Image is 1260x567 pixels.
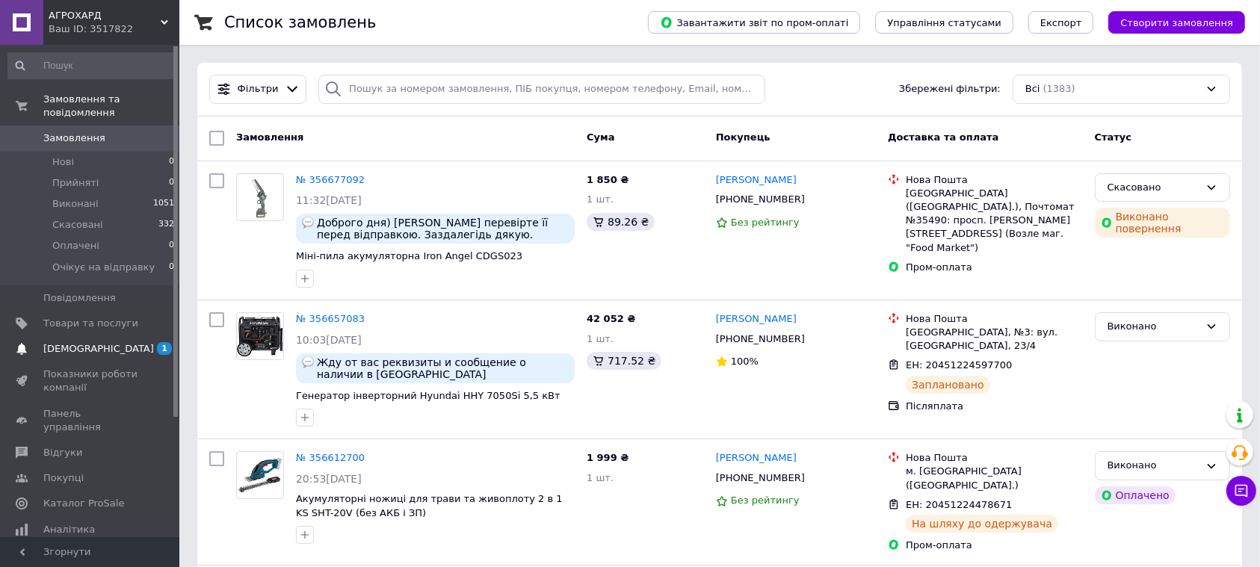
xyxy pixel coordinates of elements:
a: Фото товару [236,173,284,221]
span: 1 шт. [587,193,614,205]
button: Експорт [1028,11,1094,34]
div: 89.26 ₴ [587,213,655,231]
span: 1 шт. [587,333,614,344]
button: Чат з покупцем [1226,476,1256,506]
span: Експорт [1040,17,1082,28]
span: Статус [1095,131,1132,143]
a: Акумуляторні ножиці для трави та живоплоту 2 в 1 KS SHT-20V (без АКБ і ЗП) [296,493,563,518]
a: [PERSON_NAME] [716,173,797,188]
span: 1051 [153,197,174,211]
span: 332 [158,218,174,232]
span: Товари та послуги [43,317,138,330]
span: Міні-пила акумуляторна Iron Angel CDGS023 [296,250,522,261]
span: Замовлення та повідомлення [43,93,179,120]
span: Всі [1025,82,1040,96]
a: № 356657083 [296,313,365,324]
span: 1 [157,342,172,355]
img: Фото товару [243,174,278,220]
span: Доставка та оплата [888,131,998,143]
a: Створити замовлення [1093,16,1245,28]
input: Пошук за номером замовлення, ПІБ покупця, номером телефону, Email, номером накладної [318,75,765,104]
span: 0 [169,155,174,169]
span: Жду от вас реквизиты и сообщение о наличии в [GEOGRAPHIC_DATA] [317,356,569,380]
img: :speech_balloon: [302,356,314,368]
span: 0 [169,239,174,252]
a: [PERSON_NAME] [716,312,797,326]
h1: Список замовлень [224,13,376,31]
span: 1 850 ₴ [587,174,629,185]
span: 20:53[DATE] [296,473,362,485]
div: Заплановано [906,376,990,394]
span: Покупець [716,131,770,143]
span: 100% [731,356,759,367]
span: Прийняті [52,176,99,190]
span: 42 052 ₴ [587,313,635,324]
div: На шляху до одержувача [906,515,1058,533]
div: [PHONE_NUMBER] [713,190,808,209]
img: Фото товару [237,313,283,359]
div: Виконано повернення [1095,208,1230,238]
span: 11:32[DATE] [296,194,362,206]
div: Виконано [1108,458,1199,474]
a: № 356677092 [296,174,365,185]
button: Створити замовлення [1108,11,1245,34]
span: Без рейтингу [731,217,800,228]
span: Фільтри [238,82,279,96]
div: [PHONE_NUMBER] [713,468,808,488]
span: Управління статусами [887,17,1001,28]
div: 717.52 ₴ [587,352,661,370]
span: АГРОХАРД [49,9,161,22]
div: Виконано [1108,319,1199,335]
span: ЕН: 20451224478671 [906,499,1012,510]
span: Без рейтингу [731,495,800,506]
span: 10:03[DATE] [296,334,362,346]
span: 1 шт. [587,472,614,483]
div: Ваш ID: 3517822 [49,22,179,36]
span: Оплачені [52,239,99,252]
span: Нові [52,155,74,169]
span: Замовлення [43,131,105,145]
a: [PERSON_NAME] [716,451,797,465]
span: Скасовані [52,218,103,232]
span: Панель управління [43,407,138,434]
div: Пром-оплата [906,261,1082,274]
span: Покупці [43,471,84,485]
span: Доброго дня) [PERSON_NAME] перевірте її перед відправкою. Заздалегідь дякую. [317,217,569,241]
div: Нова Пошта [906,451,1082,465]
a: Фото товару [236,451,284,499]
span: Показники роботи компанії [43,368,138,394]
span: ЕН: 20451224597700 [906,359,1012,371]
span: Очікує на відправку [52,261,155,274]
span: Замовлення [236,131,303,143]
div: Післяплата [906,400,1082,413]
span: Збережені фільтри: [899,82,1001,96]
div: [GEOGRAPHIC_DATA], №3: вул. [GEOGRAPHIC_DATA], 23/4 [906,326,1082,353]
div: Пром-оплата [906,539,1082,552]
span: Каталог ProSale [43,497,124,510]
button: Управління статусами [875,11,1013,34]
input: Пошук [7,52,176,79]
div: Скасовано [1108,180,1199,196]
span: 0 [169,261,174,274]
span: 1 999 ₴ [587,452,629,463]
div: Оплачено [1095,486,1176,504]
a: Фото товару [236,312,284,360]
span: Cума [587,131,614,143]
div: Нова Пошта [906,173,1082,187]
button: Завантажити звіт по пром-оплаті [648,11,860,34]
a: Генератор інверторний Hyundai HHY 7050Si 5,5 кВт [296,390,560,401]
div: [GEOGRAPHIC_DATA] ([GEOGRAPHIC_DATA].), Почтомат №35490: просп. [PERSON_NAME][STREET_ADDRESS] (Во... [906,187,1082,255]
span: Завантажити звіт по пром-оплаті [660,16,848,29]
img: Фото товару [237,452,283,498]
span: [DEMOGRAPHIC_DATA] [43,342,154,356]
div: [PHONE_NUMBER] [713,329,808,349]
span: Відгуки [43,446,82,459]
span: 0 [169,176,174,190]
div: Нова Пошта [906,312,1082,326]
span: Аналітика [43,523,95,536]
span: Виконані [52,197,99,211]
a: № 356612700 [296,452,365,463]
div: м. [GEOGRAPHIC_DATA] ([GEOGRAPHIC_DATA].) [906,465,1082,492]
